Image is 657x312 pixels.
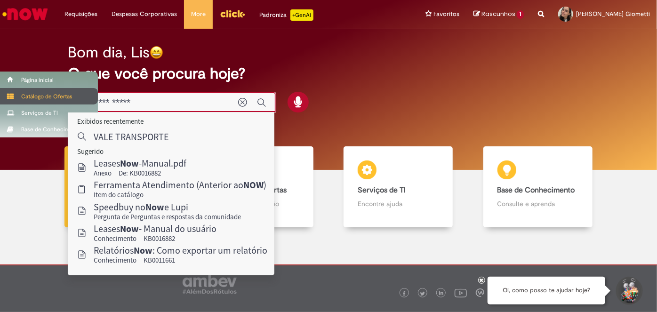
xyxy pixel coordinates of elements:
[433,9,459,19] span: Favoritos
[220,7,245,21] img: click_logo_yellow_360x200.png
[455,287,467,299] img: logo_footer_youtube.png
[358,199,439,208] p: Encontre ajuda
[150,46,163,59] img: happy-face.png
[68,65,589,82] h2: O que você procura hoje?
[402,291,407,296] img: logo_footer_facebook.png
[488,277,605,304] div: Oi, como posso te ajudar hoje?
[49,146,189,228] a: Tirar dúvidas Tirar dúvidas com Lupi Assist e Gen Ai
[183,275,237,294] img: logo_footer_ambev_rotulo_gray.png
[112,9,177,19] span: Despesas Corporativas
[497,185,575,195] b: Base de Conhecimento
[615,277,643,305] button: Iniciar Conversa de Suporte
[517,10,524,19] span: 1
[420,291,425,296] img: logo_footer_twitter.png
[476,288,484,297] img: logo_footer_workplace.png
[1,5,49,24] img: ServiceNow
[497,199,578,208] p: Consulte e aprenda
[358,185,406,195] b: Serviços de TI
[68,44,150,61] h2: Bom dia, Lis
[468,146,608,228] a: Base de Conhecimento Consulte e aprenda
[290,9,313,21] p: +GenAi
[191,9,206,19] span: More
[481,9,515,18] span: Rascunhos
[64,9,97,19] span: Requisições
[576,10,650,18] span: [PERSON_NAME] Giometti
[259,9,313,21] div: Padroniza
[328,146,468,228] a: Serviços de TI Encontre ajuda
[439,291,444,296] img: logo_footer_linkedin.png
[218,185,287,195] b: Catálogo de Ofertas
[473,10,524,19] a: Rascunhos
